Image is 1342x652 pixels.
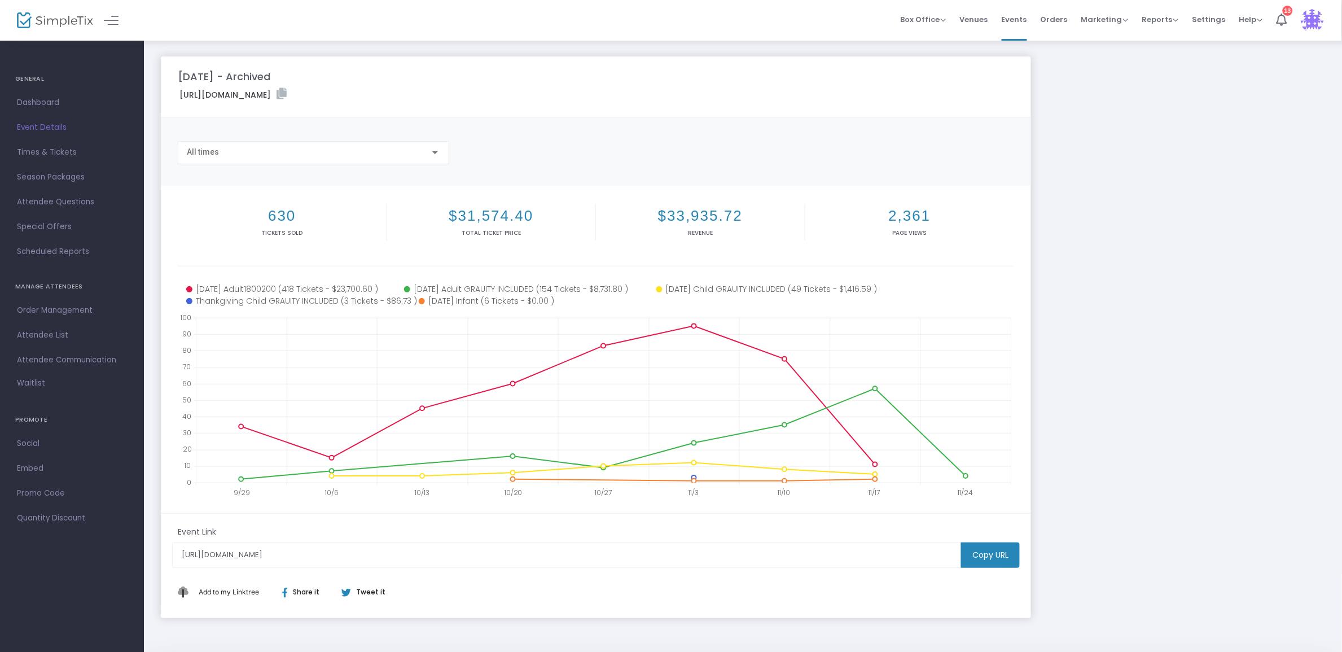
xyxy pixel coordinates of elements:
[17,378,45,389] span: Waitlist
[196,579,262,606] button: Add This to My Linktree
[1192,5,1226,34] span: Settings
[178,526,216,538] m-panel-subtitle: Event Link
[180,207,384,225] h2: 630
[17,244,127,259] span: Scheduled Reports
[234,488,250,497] text: 9/29
[17,461,127,476] span: Embed
[182,378,191,388] text: 60
[324,488,339,497] text: 10/6
[389,207,594,225] h2: $31,574.40
[182,412,191,421] text: 40
[1239,14,1263,25] span: Help
[183,428,191,437] text: 30
[187,478,191,487] text: 0
[17,436,127,451] span: Social
[961,542,1020,568] m-button: Copy URL
[17,145,127,160] span: Times & Tickets
[17,220,127,234] span: Special Offers
[17,170,127,185] span: Season Packages
[869,488,880,497] text: 11/17
[182,345,191,355] text: 80
[778,488,791,497] text: 11/10
[414,488,429,497] text: 10/13
[15,68,129,90] h4: GENERAL
[183,362,191,371] text: 70
[1081,14,1129,25] span: Marketing
[17,95,127,110] span: Dashboard
[199,588,259,596] span: Add to my Linktree
[595,488,612,497] text: 10/27
[960,5,988,34] span: Venues
[17,120,127,135] span: Event Details
[17,353,127,367] span: Attendee Communication
[15,409,129,431] h4: PROMOTE
[688,488,699,497] text: 11/3
[504,488,523,497] text: 10/20
[1283,6,1293,16] div: 13
[1041,5,1068,34] span: Orders
[180,313,191,322] text: 100
[901,14,946,25] span: Box Office
[271,587,341,597] div: Share it
[178,69,270,84] m-panel-title: [DATE] - Archived
[598,229,802,237] p: Revenue
[389,229,594,237] p: Total Ticket Price
[17,511,127,526] span: Quantity Discount
[17,195,127,209] span: Attendee Questions
[958,488,973,497] text: 11/24
[182,329,191,339] text: 90
[187,147,219,156] span: All times
[17,486,127,501] span: Promo Code
[808,207,1012,225] h2: 2,361
[17,328,127,343] span: Attendee List
[330,587,391,597] div: Tweet it
[179,88,287,101] label: [URL][DOMAIN_NAME]
[182,395,191,405] text: 50
[1002,5,1027,34] span: Events
[15,275,129,298] h4: MANAGE ATTENDEES
[598,207,802,225] h2: $33,935.72
[1142,14,1179,25] span: Reports
[183,444,192,454] text: 20
[808,229,1012,237] p: Page Views
[17,303,127,318] span: Order Management
[180,229,384,237] p: Tickets sold
[178,587,196,597] img: linktree
[184,461,191,470] text: 10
